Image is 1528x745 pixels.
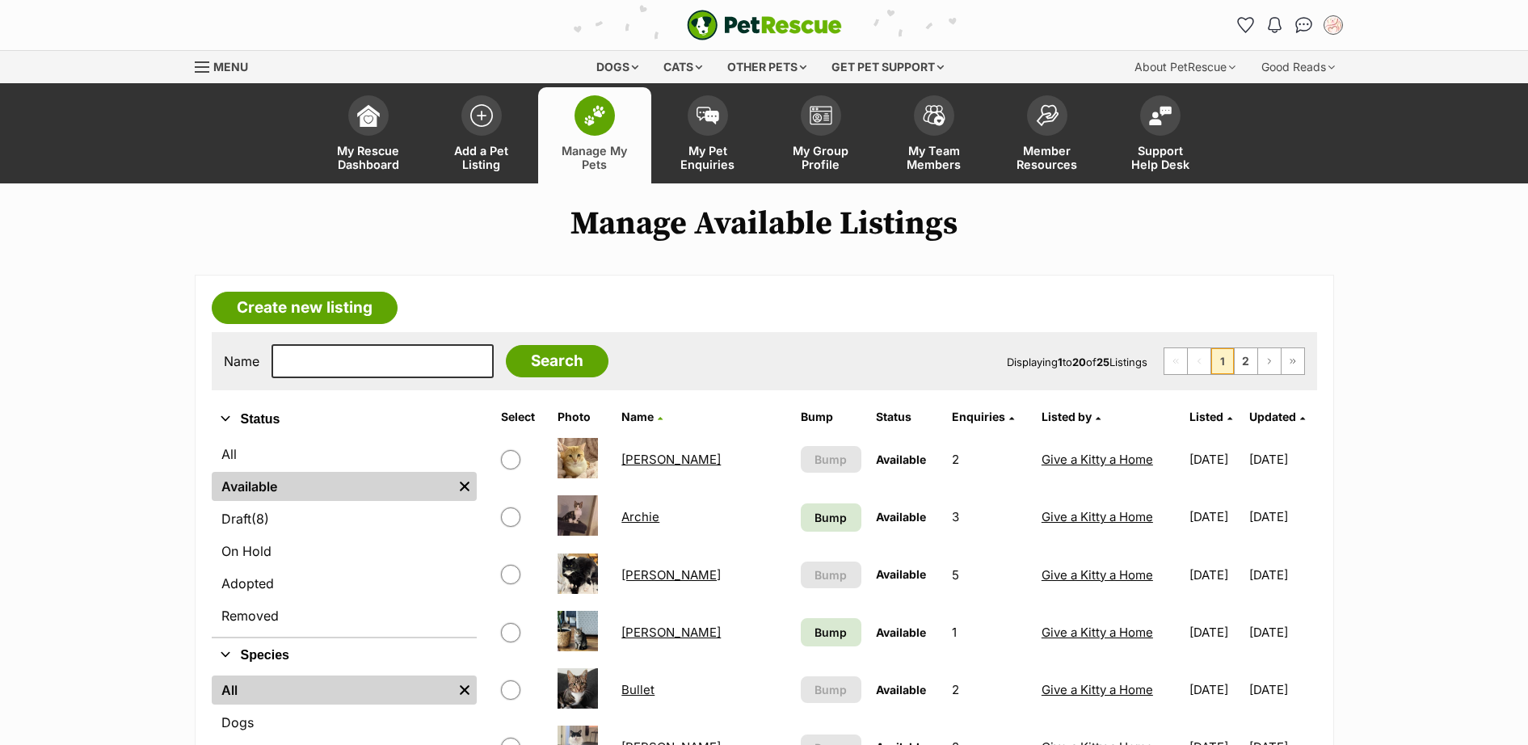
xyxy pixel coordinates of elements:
[876,625,926,639] span: Available
[869,404,944,430] th: Status
[251,509,269,528] span: (8)
[1042,625,1153,640] a: Give a Kitty a Home
[583,105,606,126] img: manage-my-pets-icon-02211641906a0b7f246fdf0571729dbe1e7629f14944591b6c1af311fb30b64b.svg
[621,625,721,640] a: [PERSON_NAME]
[1042,567,1153,583] a: Give a Kitty a Home
[621,567,721,583] a: [PERSON_NAME]
[212,601,477,630] a: Removed
[815,624,847,641] span: Bump
[453,472,477,501] a: Remove filter
[945,604,1033,660] td: 1
[212,569,477,598] a: Adopted
[1249,410,1296,423] span: Updated
[1249,604,1315,660] td: [DATE]
[1036,104,1059,126] img: member-resources-icon-8e73f808a243e03378d46382f2149f9095a855e16c252ad45f914b54edf8863c.svg
[952,410,1014,423] a: Enquiries
[815,509,847,526] span: Bump
[1104,87,1217,183] a: Support Help Desk
[357,104,380,127] img: dashboard-icon-eb2f2d2d3e046f16d808141f083e7271f6b2e854fb5c12c21221c1fb7104beca.svg
[1189,410,1223,423] span: Listed
[1188,348,1210,374] span: Previous page
[1183,489,1248,545] td: [DATE]
[212,409,477,430] button: Status
[585,51,650,83] div: Dogs
[1325,17,1341,33] img: Give a Kitty a Home profile pic
[621,410,654,423] span: Name
[671,144,744,171] span: My Pet Enquiries
[651,87,764,183] a: My Pet Enquiries
[876,683,926,697] span: Available
[453,676,477,705] a: Remove filter
[1233,12,1346,38] ul: Account quick links
[876,452,926,466] span: Available
[1258,348,1281,374] a: Next page
[212,472,453,501] a: Available
[801,446,862,473] button: Bump
[538,87,651,183] a: Manage My Pets
[1042,452,1153,467] a: Give a Kitty a Home
[1295,17,1312,33] img: chat-41dd97257d64d25036548639549fe6c8038ab92f7586957e7f3b1b290dea8141.svg
[1042,509,1153,524] a: Give a Kitty a Home
[1249,431,1315,487] td: [DATE]
[876,510,926,524] span: Available
[1249,489,1315,545] td: [DATE]
[815,681,847,698] span: Bump
[1164,347,1305,375] nav: Pagination
[923,105,945,126] img: team-members-icon-5396bd8760b3fe7c0b43da4ab00e1e3bb1a5d9ba89233759b79545d2d3fc5d0d.svg
[558,144,631,171] span: Manage My Pets
[991,87,1104,183] a: Member Resources
[801,562,862,588] button: Bump
[764,87,878,183] a: My Group Profile
[1211,348,1234,374] span: Page 1
[212,676,453,705] a: All
[898,144,970,171] span: My Team Members
[945,431,1033,487] td: 2
[1320,12,1346,38] button: My account
[1249,547,1315,603] td: [DATE]
[312,87,425,183] a: My Rescue Dashboard
[820,51,955,83] div: Get pet support
[878,87,991,183] a: My Team Members
[1042,682,1153,697] a: Give a Kitty a Home
[687,10,842,40] a: PetRescue
[1282,348,1304,374] a: Last page
[445,144,518,171] span: Add a Pet Listing
[621,410,663,423] a: Name
[1235,348,1257,374] a: Page 2
[801,503,862,532] a: Bump
[794,404,869,430] th: Bump
[195,51,259,80] a: Menu
[212,440,477,469] a: All
[1042,410,1101,423] a: Listed by
[652,51,713,83] div: Cats
[815,451,847,468] span: Bump
[1249,662,1315,718] td: [DATE]
[1164,348,1187,374] span: First page
[332,144,405,171] span: My Rescue Dashboard
[1291,12,1317,38] a: Conversations
[212,537,477,566] a: On Hold
[945,662,1033,718] td: 2
[213,60,248,74] span: Menu
[952,410,1005,423] span: translation missing: en.admin.listings.index.attributes.enquiries
[945,489,1033,545] td: 3
[1149,106,1172,125] img: help-desk-icon-fdf02630f3aa405de69fd3d07c3f3aa587a6932b1a1747fa1d2bba05be0121f9.svg
[425,87,538,183] a: Add a Pet Listing
[212,708,477,737] a: Dogs
[212,504,477,533] a: Draft
[810,106,832,125] img: group-profile-icon-3fa3cf56718a62981997c0bc7e787c4b2cf8bcc04b72c1350f741eb67cf2f40e.svg
[1007,356,1147,368] span: Displaying to of Listings
[1262,12,1288,38] button: Notifications
[621,682,655,697] a: Bullet
[876,567,926,581] span: Available
[1042,410,1092,423] span: Listed by
[1233,12,1259,38] a: Favourites
[1058,356,1063,368] strong: 1
[224,354,259,368] label: Name
[621,452,721,467] a: [PERSON_NAME]
[785,144,857,171] span: My Group Profile
[1268,17,1281,33] img: notifications-46538b983faf8c2785f20acdc204bb7945ddae34d4c08c2a6579f10ce5e182be.svg
[697,107,719,124] img: pet-enquiries-icon-7e3ad2cf08bfb03b45e93fb7055b45f3efa6380592205ae92323e6603595dc1f.svg
[815,566,847,583] span: Bump
[212,292,398,324] a: Create new listing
